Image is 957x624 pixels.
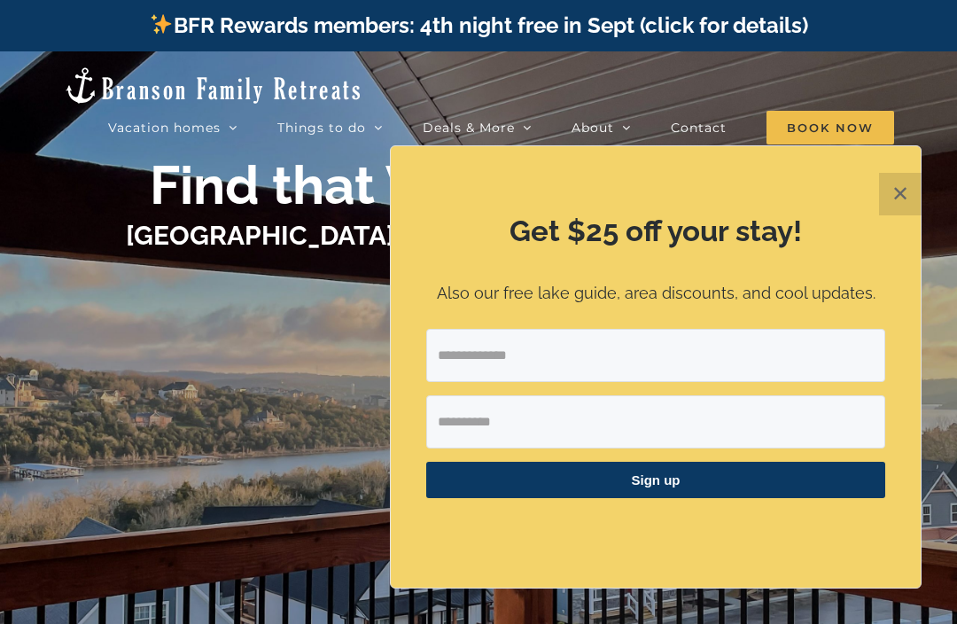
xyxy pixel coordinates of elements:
[108,110,894,145] nav: Main Menu
[423,110,532,145] a: Deals & More
[277,121,366,134] span: Things to do
[108,121,221,134] span: Vacation homes
[766,111,894,144] span: Book Now
[426,395,885,448] input: First Name
[671,110,727,145] a: Contact
[879,173,922,215] button: Close
[766,110,894,145] a: Book Now
[108,110,237,145] a: Vacation homes
[277,110,383,145] a: Things to do
[150,154,807,216] b: Find that Vacation Feeling
[426,329,885,382] input: Email Address
[426,520,885,539] p: ​
[572,110,631,145] a: About
[346,267,611,565] iframe: Branson Family Retreats - Opens on Book page - Availability/Property Search Widget
[63,66,363,105] img: Branson Family Retreats Logo
[126,217,832,254] h1: [GEOGRAPHIC_DATA], [GEOGRAPHIC_DATA], [US_STATE]
[426,281,885,307] p: Also our free lake guide, area discounts, and cool updates.
[572,121,614,134] span: About
[426,462,885,498] button: Sign up
[671,121,727,134] span: Contact
[151,13,172,35] img: ✨
[426,211,885,252] h2: Get $25 off your stay!
[423,121,515,134] span: Deals & More
[149,12,807,38] a: BFR Rewards members: 4th night free in Sept (click for details)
